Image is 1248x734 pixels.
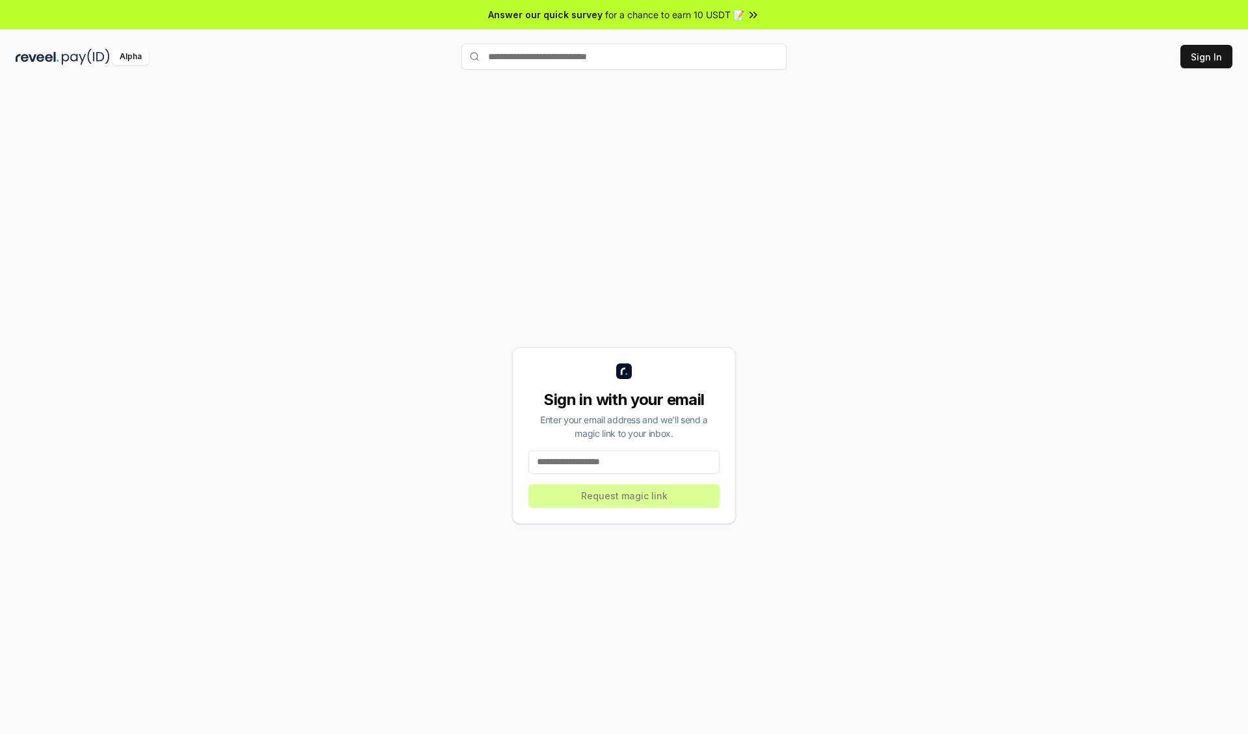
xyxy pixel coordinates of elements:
div: Sign in with your email [528,389,720,410]
img: logo_small [616,363,632,379]
img: pay_id [62,49,110,65]
div: Alpha [112,49,149,65]
img: reveel_dark [16,49,59,65]
button: Sign In [1180,45,1232,68]
span: for a chance to earn 10 USDT 📝 [605,8,744,21]
span: Answer our quick survey [488,8,603,21]
div: Enter your email address and we’ll send a magic link to your inbox. [528,413,720,440]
